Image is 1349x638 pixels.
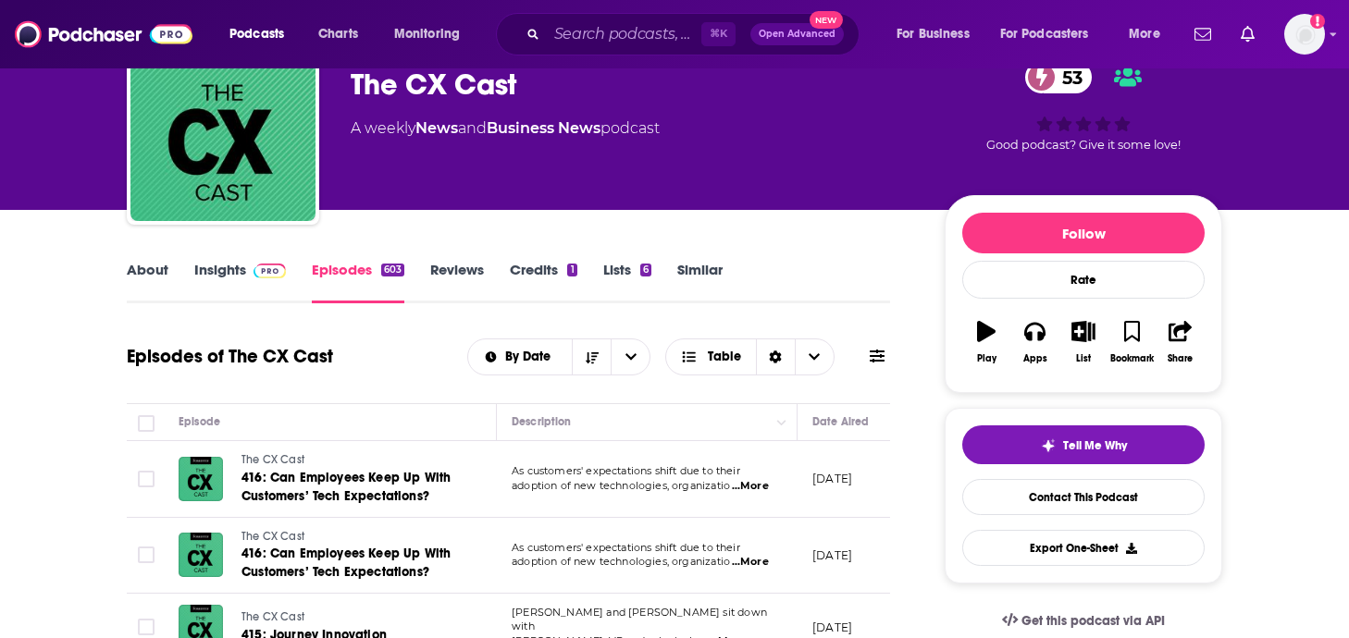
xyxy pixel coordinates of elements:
span: More [1129,21,1160,47]
button: Follow [962,213,1205,253]
span: Good podcast? Give it some love! [986,138,1181,152]
button: open menu [884,19,993,49]
span: As customers' expectations shift due to their [512,464,740,477]
a: The CX Cast [241,452,464,469]
a: The CX Cast [241,609,462,626]
button: Show profile menu [1284,14,1325,55]
button: Export One-Sheet [962,530,1205,566]
span: Get this podcast via API [1021,613,1165,629]
button: Apps [1010,309,1058,375]
h1: Episodes of The CX Cast [127,345,333,368]
div: Date Aired [812,411,869,433]
span: Open Advanced [759,30,835,39]
span: The CX Cast [241,610,304,623]
a: 53 [1025,61,1092,93]
div: Apps [1023,353,1047,364]
a: About [127,261,168,303]
span: and [458,119,487,137]
img: Podchaser Pro [254,264,286,278]
button: open menu [468,350,573,363]
a: InsightsPodchaser Pro [194,261,286,303]
input: Search podcasts, credits, & more... [547,19,701,49]
a: Contact This Podcast [962,479,1205,515]
button: Column Actions [771,411,793,434]
div: A weekly podcast [351,117,660,140]
a: 416: Can Employees Keep Up With Customers’ Tech Expectations? [241,469,464,506]
a: Lists6 [603,261,651,303]
button: open menu [988,19,1116,49]
svg: Add a profile image [1310,14,1325,29]
span: 416: Can Employees Keep Up With Customers’ Tech Expectations? [241,546,451,580]
span: Tell Me Why [1063,438,1127,453]
a: Show notifications dropdown [1187,18,1219,50]
span: The CX Cast [241,453,304,466]
button: Bookmark [1108,309,1156,375]
button: open menu [217,19,308,49]
button: open menu [1116,19,1183,49]
span: 416: Can Employees Keep Up With Customers’ Tech Expectations? [241,470,451,504]
button: Choose View [665,338,835,375]
a: Business News [487,119,600,137]
div: Rate [962,261,1205,299]
div: Share [1168,353,1193,364]
div: List [1076,353,1091,364]
a: Reviews [430,261,484,303]
div: Play [977,353,996,364]
span: By Date [505,350,557,363]
div: 53Good podcast? Give it some love! [945,49,1222,164]
span: Monitoring [394,21,460,47]
span: Table [708,350,741,363]
a: Episodes603 [312,261,404,303]
div: 603 [381,264,404,276]
div: Bookmark [1110,353,1154,364]
span: Podcasts [229,21,284,47]
span: The CX Cast [241,530,304,543]
div: Episode [179,411,220,433]
span: 53 [1044,61,1092,93]
button: Play [962,309,1010,375]
a: Credits1 [510,261,576,303]
span: adoption of new technologies, organizatio [512,555,730,568]
img: User Profile [1284,14,1325,55]
button: Sort Direction [572,339,611,374]
a: Charts [306,19,369,49]
a: Similar [677,261,723,303]
div: Sort Direction [756,339,795,374]
span: Charts [318,21,358,47]
a: The CX Cast [241,529,464,546]
button: tell me why sparkleTell Me Why [962,425,1205,464]
p: [DATE] [812,471,852,486]
p: [DATE] [812,620,852,635]
span: As customers' expectations shift due to their [512,541,740,554]
div: 1 [567,264,576,276]
span: Toggle select row [138,546,155,563]
span: For Business [897,21,970,47]
span: ⌘ K [701,22,736,46]
img: Podchaser - Follow, Share and Rate Podcasts [15,17,192,52]
span: New [810,11,843,29]
button: open menu [611,339,650,374]
button: open menu [381,19,484,49]
div: Search podcasts, credits, & more... [514,13,877,55]
button: Open AdvancedNew [750,23,844,45]
span: For Podcasters [1000,21,1089,47]
a: 416: Can Employees Keep Up With Customers’ Tech Expectations? [241,545,464,582]
a: News [415,119,458,137]
h2: Choose List sort [467,338,651,375]
button: Share [1157,309,1205,375]
img: tell me why sparkle [1041,438,1056,453]
span: Toggle select row [138,619,155,635]
span: Logged in as hsmelter [1284,14,1325,55]
span: ...More [732,555,769,570]
p: [DATE] [812,547,852,563]
img: The CX Cast [130,36,316,221]
div: Description [512,411,571,433]
button: List [1059,309,1108,375]
span: [PERSON_NAME] and [PERSON_NAME] sit down with [512,606,767,633]
a: Show notifications dropdown [1233,18,1262,50]
div: 6 [640,264,651,276]
span: ...More [732,479,769,494]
